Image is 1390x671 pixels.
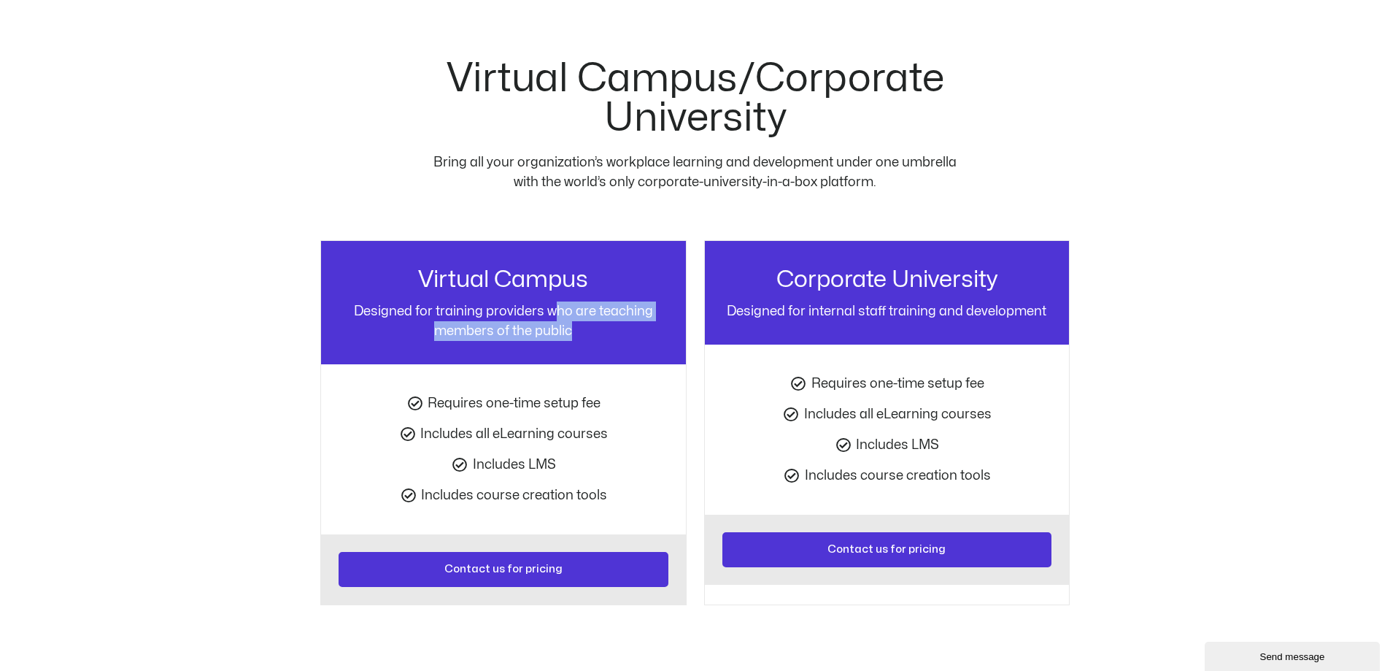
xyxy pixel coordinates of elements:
[339,552,668,587] a: Contact us for pricing
[433,153,958,192] p: Bring all your organization’s workplace learning and development under one umbrella with the worl...
[1205,639,1383,671] iframe: chat widget
[722,302,1052,321] p: Designed for internal staff training and development
[417,486,607,505] span: Includes course creation tools
[722,264,1052,295] h3: Corporate University
[808,374,984,394] span: Requires one-time setup fee
[339,264,668,295] h3: Virtual Campus
[339,302,668,341] p: Designed for training providers who are teaching members of the public
[801,466,991,486] span: Includes course creation tools
[444,561,563,578] span: Contact us for pricing
[852,435,939,455] span: Includes LMS
[417,424,608,444] span: Includes all eLearning courses
[722,532,1052,567] a: Contact us for pricing
[800,404,992,424] span: Includes all eLearning courses
[469,455,556,475] span: Includes LMS
[827,541,946,559] span: Contact us for pricing
[424,394,601,413] span: Requires one-time setup fee
[433,59,958,138] h2: Virtual Campus/Corporate University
